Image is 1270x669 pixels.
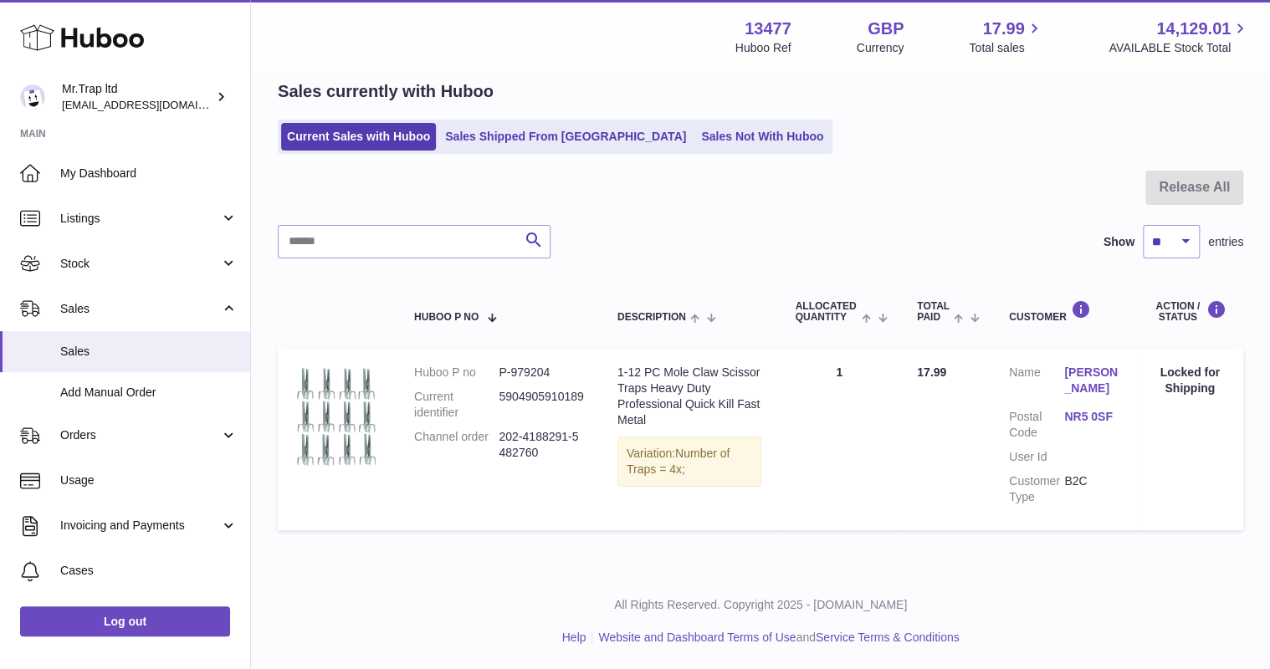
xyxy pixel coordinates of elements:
[816,631,960,644] a: Service Terms & Conditions
[60,385,238,401] span: Add Manual Order
[1153,365,1226,396] div: Locked for Shipping
[281,123,436,151] a: Current Sales with Huboo
[414,312,479,323] span: Huboo P no
[857,40,904,56] div: Currency
[1009,409,1064,441] dt: Postal Code
[499,389,583,421] dd: 5904905910189
[1009,473,1064,505] dt: Customer Type
[1109,18,1250,56] a: 14,129.01 AVAILABLE Stock Total
[62,98,246,111] span: [EMAIL_ADDRESS][DOMAIN_NAME]
[598,631,796,644] a: Website and Dashboard Terms of Use
[20,606,230,636] a: Log out
[414,389,499,421] dt: Current identifier
[1064,365,1119,396] a: [PERSON_NAME]
[695,123,829,151] a: Sales Not With Huboo
[982,18,1024,40] span: 17.99
[60,518,220,534] span: Invoicing and Payments
[735,40,791,56] div: Huboo Ref
[917,301,950,323] span: Total paid
[917,365,946,379] span: 17.99
[1109,40,1250,56] span: AVAILABLE Stock Total
[745,18,791,40] strong: 13477
[969,18,1043,56] a: 17.99 Total sales
[617,312,686,323] span: Description
[1156,18,1231,40] span: 14,129.01
[617,437,762,487] div: Variation:
[414,365,499,380] dt: Huboo P no
[60,301,220,317] span: Sales
[20,84,45,110] img: office@grabacz.eu
[1064,473,1119,505] dd: B2C
[264,597,1257,613] p: All Rights Reserved. Copyright 2025 - [DOMAIN_NAME]
[795,301,857,323] span: ALLOCATED Quantity
[439,123,692,151] a: Sales Shipped From [GEOGRAPHIC_DATA]
[562,631,586,644] a: Help
[1104,234,1134,250] label: Show
[1064,409,1119,425] a: NR5 0SF
[499,429,583,461] dd: 202-4188291-5482760
[60,472,238,488] span: Usage
[294,365,378,467] img: $_57.JPG
[592,630,959,646] li: and
[617,365,762,428] div: 1-12 PC Mole Claw Scissor Traps Heavy Duty Professional Quick Kill Fast Metal
[1009,300,1119,323] div: Customer
[60,563,238,579] span: Cases
[778,348,900,529] td: 1
[868,18,904,40] strong: GBP
[627,447,730,476] span: Number of Traps = 4x;
[969,40,1043,56] span: Total sales
[62,81,213,113] div: Mr.Trap ltd
[60,344,238,360] span: Sales
[1009,449,1064,465] dt: User Id
[60,211,220,227] span: Listings
[499,365,583,380] dd: P-979204
[278,80,494,103] h2: Sales currently with Huboo
[60,166,238,181] span: My Dashboard
[1153,300,1226,323] div: Action / Status
[1208,234,1243,250] span: entries
[60,427,220,443] span: Orders
[60,256,220,272] span: Stock
[414,429,499,461] dt: Channel order
[1009,365,1064,401] dt: Name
